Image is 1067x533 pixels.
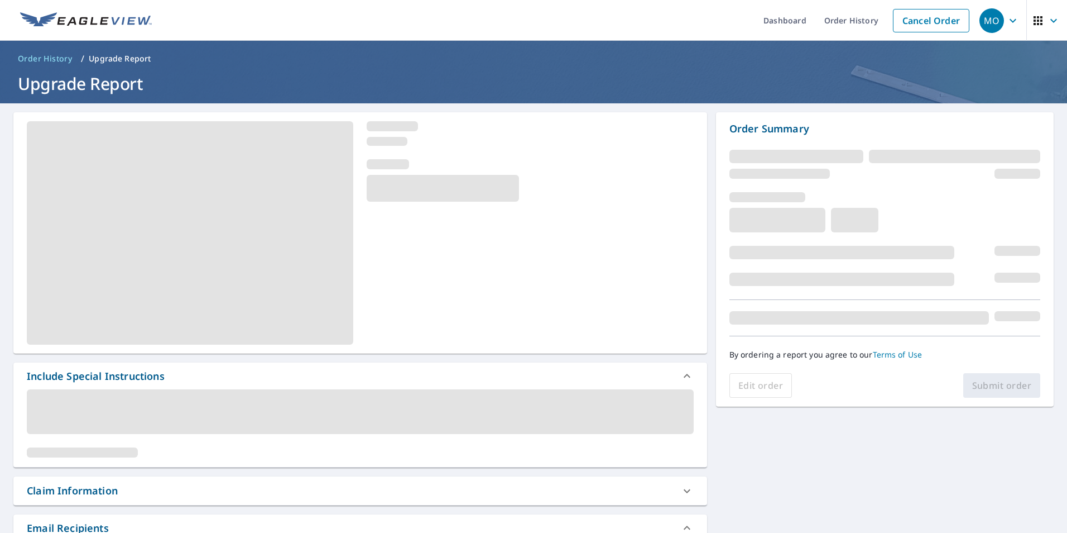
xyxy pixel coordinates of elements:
div: Include Special Instructions [27,369,165,384]
div: MO [979,8,1004,33]
a: Cancel Order [893,9,969,32]
p: Upgrade Report [89,53,151,64]
li: / [81,52,84,65]
a: Terms of Use [873,349,922,360]
nav: breadcrumb [13,50,1054,68]
img: EV Logo [20,12,152,29]
div: Claim Information [27,483,118,498]
a: Order History [13,50,76,68]
span: Order History [18,53,72,64]
h1: Upgrade Report [13,72,1054,95]
p: By ordering a report you agree to our [729,350,1040,360]
p: Order Summary [729,121,1040,136]
div: Claim Information [13,477,707,505]
div: Include Special Instructions [13,363,707,389]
